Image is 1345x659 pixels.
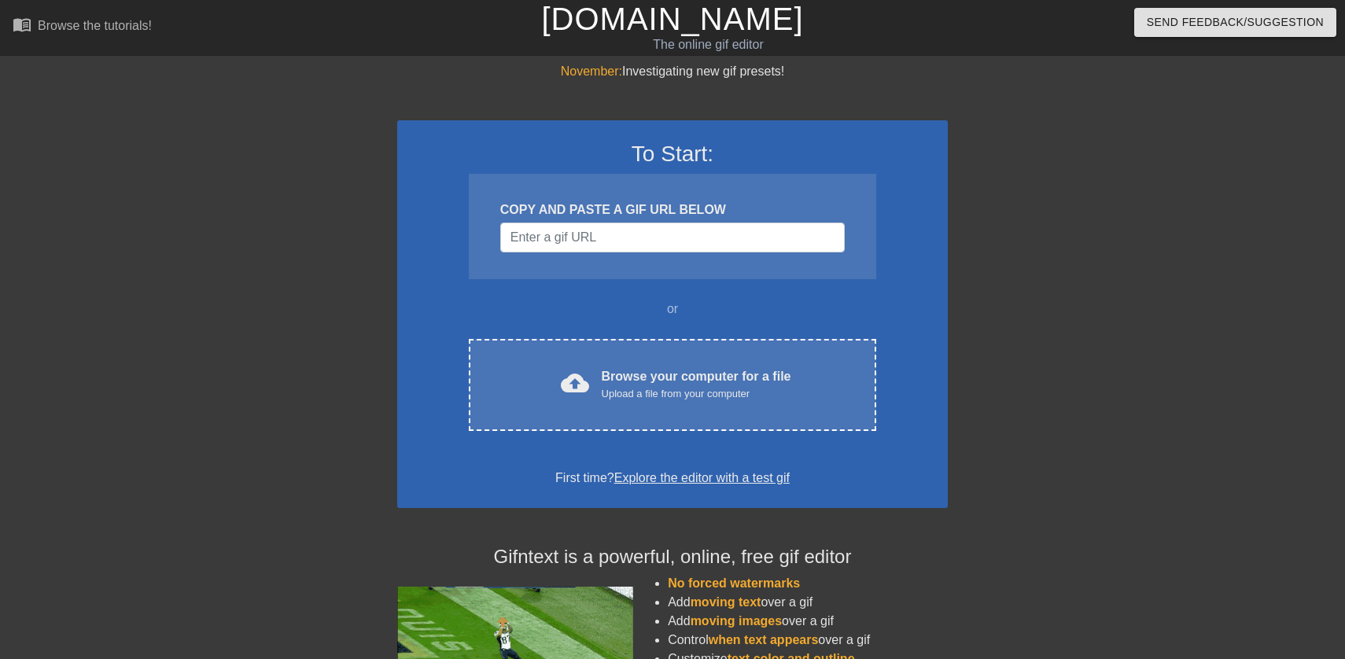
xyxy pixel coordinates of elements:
[38,19,152,32] div: Browse the tutorials!
[13,15,152,39] a: Browse the tutorials!
[691,595,761,609] span: moving text
[500,223,845,252] input: Username
[456,35,960,54] div: The online gif editor
[1134,8,1336,37] button: Send Feedback/Suggestion
[668,631,948,650] li: Control over a gif
[418,469,927,488] div: First time?
[500,201,845,219] div: COPY AND PASTE A GIF URL BELOW
[13,15,31,34] span: menu_book
[418,141,927,168] h3: To Start:
[397,546,948,569] h4: Gifntext is a powerful, online, free gif editor
[614,471,790,484] a: Explore the editor with a test gif
[561,369,589,397] span: cloud_upload
[438,300,907,318] div: or
[668,576,800,590] span: No forced watermarks
[709,633,819,646] span: when text appears
[691,614,782,628] span: moving images
[397,62,948,81] div: Investigating new gif presets!
[1147,13,1324,32] span: Send Feedback/Suggestion
[602,386,791,402] div: Upload a file from your computer
[561,64,622,78] span: November:
[541,2,803,36] a: [DOMAIN_NAME]
[668,612,948,631] li: Add over a gif
[602,367,791,402] div: Browse your computer for a file
[668,593,948,612] li: Add over a gif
